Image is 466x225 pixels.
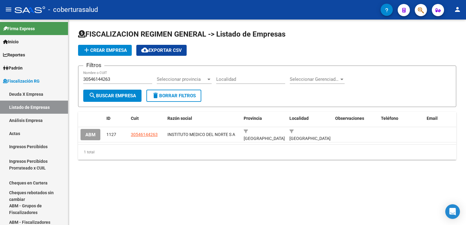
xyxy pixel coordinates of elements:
datatable-header-cell: Teléfono [378,112,424,125]
mat-icon: person [454,6,461,13]
h3: Filtros [83,61,104,70]
span: [GEOGRAPHIC_DATA] [289,136,331,141]
span: Cuit [131,116,139,121]
span: [GEOGRAPHIC_DATA] [244,136,285,141]
span: Localidad [289,116,309,121]
mat-icon: search [89,92,96,99]
span: Buscar Empresa [89,93,136,98]
span: INSTITUTO MEDICO DEL NORTE S A [167,132,235,137]
span: Crear Empresa [83,48,127,53]
div: Open Intercom Messenger [445,204,460,219]
span: Observaciones [335,116,364,121]
span: Padrón [3,65,23,71]
mat-icon: add [83,46,90,54]
span: Email [427,116,438,121]
span: Seleccionar provincia [157,77,206,82]
span: ABM [85,132,95,137]
button: Buscar Empresa [83,90,142,102]
span: 1127 [106,132,116,137]
span: Seleccionar Gerenciador [290,77,339,82]
span: Exportar CSV [141,48,182,53]
div: 1 total [78,145,456,160]
datatable-header-cell: Cuit [128,112,165,125]
mat-icon: cloud_download [141,46,149,54]
span: Provincia [244,116,262,121]
span: Razón social [167,116,192,121]
datatable-header-cell: Observaciones [333,112,378,125]
datatable-header-cell: ID [104,112,128,125]
button: Exportar CSV [136,45,187,56]
span: 30546144263 [131,132,158,137]
span: - coberturasalud [48,3,98,16]
span: Borrar Filtros [152,93,196,98]
mat-icon: menu [5,6,12,13]
span: Inicio [3,38,19,45]
span: Firma Express [3,25,35,32]
mat-icon: delete [152,92,159,99]
span: FISCALIZACION REGIMEN GENERAL -> Listado de Empresas [78,30,285,38]
datatable-header-cell: Razón social [165,112,241,125]
span: ID [106,116,110,121]
datatable-header-cell: Localidad [287,112,333,125]
button: Crear Empresa [78,45,132,56]
button: Borrar Filtros [146,90,201,102]
span: Teléfono [381,116,398,121]
datatable-header-cell: Provincia [241,112,287,125]
span: Fiscalización RG [3,78,40,84]
button: ABM [81,129,100,140]
span: Reportes [3,52,25,58]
